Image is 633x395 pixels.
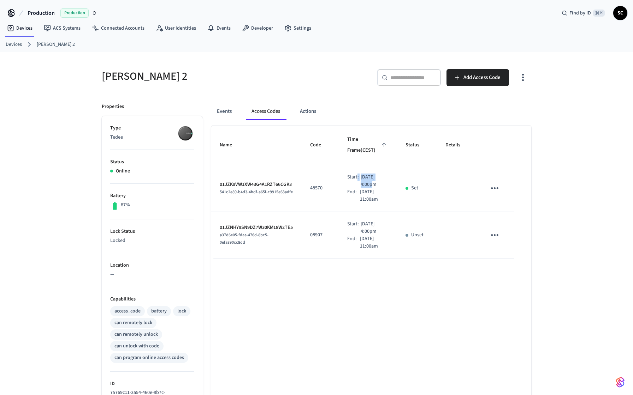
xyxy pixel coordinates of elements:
p: 01JZK9VW1XW43G4A1RZT66CGK3 [220,181,293,188]
div: End: [347,235,360,250]
div: Find by ID⌘ K [556,7,610,19]
p: Location [110,262,194,269]
span: Status [406,140,428,151]
div: can remotely lock [114,319,152,327]
p: 08907 [310,231,330,239]
p: Set [411,184,418,192]
span: SC [614,7,627,19]
p: Online [116,168,130,175]
a: User Identities [150,22,202,35]
button: Add Access Code [446,69,509,86]
table: sticky table [211,126,531,259]
span: Production [60,8,89,18]
button: SC [613,6,627,20]
p: Status [110,158,194,166]
span: Production [28,9,55,17]
p: Unset [411,231,424,239]
span: Code [310,140,330,151]
a: [PERSON_NAME] 2 [37,41,75,48]
div: can unlock with code [114,342,159,350]
a: Settings [279,22,317,35]
button: Actions [294,103,322,120]
span: Details [445,140,469,151]
p: 87% [121,201,130,209]
span: a37d6e05-fdaa-476d-8bc5-0efa390cc8dd [220,232,268,245]
p: Lock Status [110,228,194,235]
p: — [110,271,194,278]
span: Time Frame(CEST) [347,134,389,156]
p: 48570 [310,184,330,192]
img: Tedee Smart Lock [177,124,194,142]
button: Access Codes [246,103,286,120]
p: [DATE] 11:00am [360,235,388,250]
p: [DATE] 4:00pm [361,220,389,235]
button: Events [211,103,237,120]
span: Name [220,140,241,151]
a: Events [202,22,236,35]
a: Devices [1,22,38,35]
div: can remotely unlock [114,331,158,338]
p: Properties [102,103,124,110]
p: Locked [110,237,194,244]
p: [DATE] 4:00pm [361,174,389,188]
a: ACS Systems [38,22,86,35]
div: battery [151,308,167,315]
p: ID [110,380,194,388]
span: Find by ID [569,10,591,17]
h5: [PERSON_NAME] 2 [102,69,312,84]
a: Connected Accounts [86,22,150,35]
img: SeamLogoGradient.69752ec5.svg [616,377,625,388]
p: Battery [110,192,194,200]
p: Capabilities [110,296,194,303]
a: Devices [6,41,22,48]
a: Developer [236,22,279,35]
span: 541c2e89-b4d3-4bdf-a65f-c9915e63adfe [220,189,293,195]
p: 01JZNHY9SN9DZ7W30KM18W2TE5 [220,224,293,231]
div: Start: [347,174,361,188]
p: Type [110,124,194,132]
span: Add Access Code [463,73,501,82]
div: access_code [114,308,141,315]
div: ant example [211,103,531,120]
p: Tedee [110,134,194,141]
div: End: [347,188,360,203]
p: [DATE] 11:00am [360,188,388,203]
div: lock [177,308,186,315]
div: can program online access codes [114,354,184,361]
div: Start: [347,220,361,235]
span: ⌘ K [593,10,605,17]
